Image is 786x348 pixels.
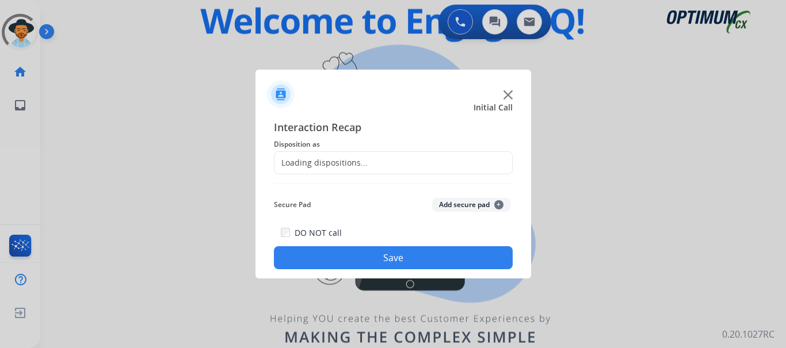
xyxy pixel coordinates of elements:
[295,227,342,239] label: DO NOT call
[274,137,513,151] span: Disposition as
[274,246,513,269] button: Save
[267,81,295,108] img: contactIcon
[274,119,513,137] span: Interaction Recap
[494,200,503,209] span: +
[274,198,311,212] span: Secure Pad
[474,102,513,113] span: Initial Call
[722,327,774,341] p: 0.20.1027RC
[274,157,368,169] div: Loading dispositions...
[432,198,510,212] button: Add secure pad+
